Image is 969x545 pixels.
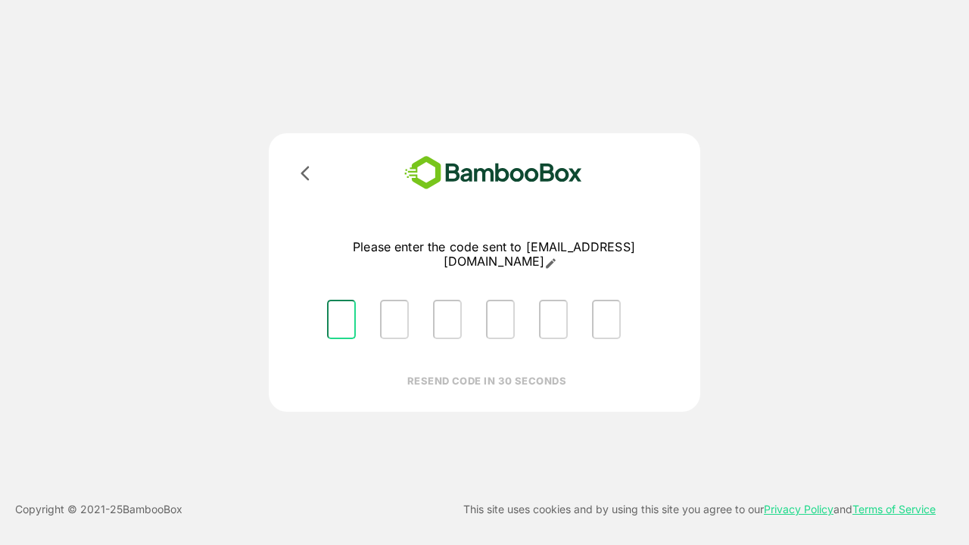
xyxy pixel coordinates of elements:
input: Please enter OTP character 3 [433,300,462,339]
a: Privacy Policy [764,503,833,515]
input: Please enter OTP character 1 [327,300,356,339]
p: This site uses cookies and by using this site you agree to our and [463,500,936,519]
input: Please enter OTP character 4 [486,300,515,339]
a: Terms of Service [852,503,936,515]
input: Please enter OTP character 5 [539,300,568,339]
p: Copyright © 2021- 25 BambooBox [15,500,182,519]
input: Please enter OTP character 2 [380,300,409,339]
input: Please enter OTP character 6 [592,300,621,339]
p: Please enter the code sent to [EMAIL_ADDRESS][DOMAIN_NAME] [315,240,673,269]
img: bamboobox [382,151,604,195]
